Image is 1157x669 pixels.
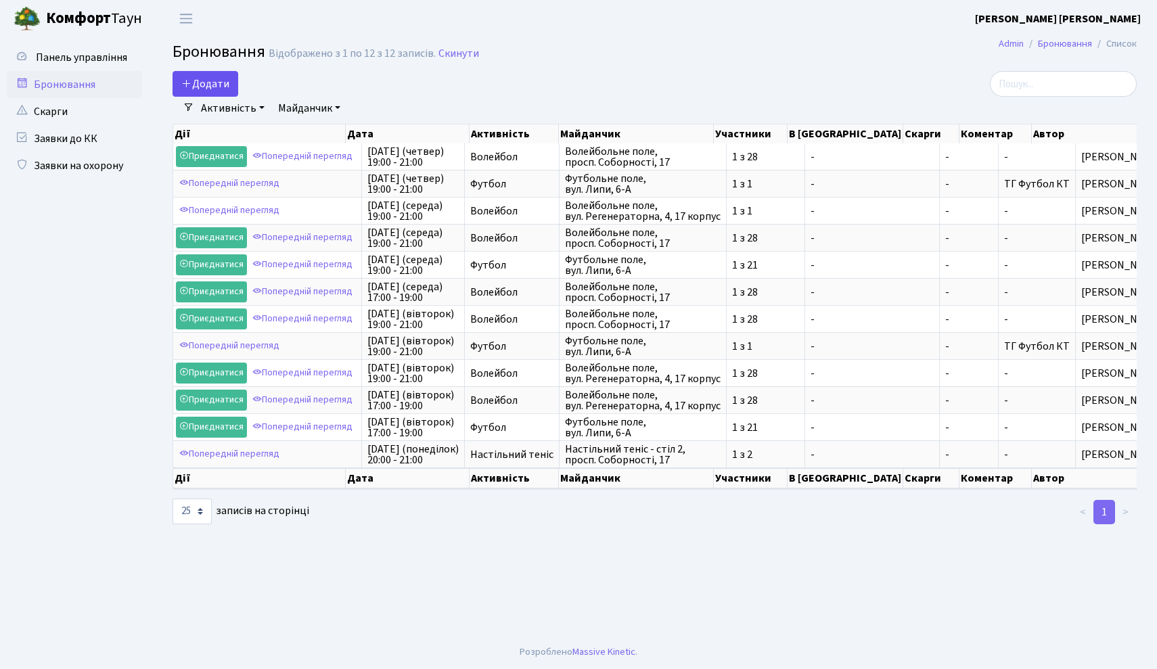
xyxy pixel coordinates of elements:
button: Додати [173,71,238,97]
span: Бронювання [173,40,265,64]
span: - [811,206,934,216]
span: Футбольне поле, вул. Липи, 6-А [565,173,721,195]
span: 1 з 1 [732,179,799,189]
span: [DATE] (понеділок) 20:00 - 21:00 [367,444,459,465]
input: Пошук... [990,71,1137,97]
th: Активність [470,124,559,143]
span: [DATE] (середа) 19:00 - 21:00 [367,227,459,249]
span: 1 з 21 [732,260,799,271]
span: [DATE] (середа) 17:00 - 19:00 [367,281,459,303]
span: - [1004,258,1008,273]
span: 1 з 28 [732,287,799,298]
span: - [811,233,934,244]
th: Скарги [903,124,959,143]
th: Дата [346,468,470,488]
span: - [945,314,993,325]
span: Футбол [470,341,553,352]
span: Волейбол [470,287,553,298]
a: Приєднатися [176,308,247,329]
span: Волейбольне поле, просп. Соборності, 17 [565,281,721,303]
span: Таун [46,7,142,30]
span: - [1004,447,1008,462]
a: Заявки на охорону [7,152,142,179]
span: Волейбольне поле, просп. Соборності, 17 [565,308,721,330]
label: записів на сторінці [173,499,309,524]
span: Футбол [470,422,553,433]
th: Коментар [959,468,1033,488]
span: Футбольне поле, вул. Липи, 6-А [565,336,721,357]
a: Admin [999,37,1024,51]
a: Попередній перегляд [249,417,356,438]
a: Приєднатися [176,390,247,411]
th: Коментар [959,124,1033,143]
span: Волейбол [470,368,553,379]
span: - [1004,149,1008,164]
span: - [945,152,993,162]
a: Попередній перегляд [176,173,283,194]
th: Участники [714,468,788,488]
span: [DATE] (середа) 19:00 - 21:00 [367,200,459,222]
a: Заявки до КК [7,125,142,152]
span: - [1004,312,1008,327]
span: - [945,206,993,216]
span: 1 з 1 [732,341,799,352]
nav: breadcrumb [978,30,1157,58]
span: - [1004,420,1008,435]
span: - [945,179,993,189]
img: logo.png [14,5,41,32]
span: Футбольне поле, вул. Липи, 6-А [565,254,721,276]
b: [PERSON_NAME] [PERSON_NAME] [975,11,1141,26]
span: Волейбольне поле, вул. Регенераторна, 4, 17 корпус [565,390,721,411]
a: 1 [1093,500,1115,524]
span: [DATE] (четвер) 19:00 - 21:00 [367,146,459,168]
a: Приєднатися [176,281,247,302]
span: - [1004,285,1008,300]
span: Волейбольне поле, просп. Соборності, 17 [565,146,721,168]
th: Скарги [903,468,959,488]
div: Розроблено . [520,645,637,660]
span: [DATE] (вівторок) 19:00 - 21:00 [367,308,459,330]
a: Приєднатися [176,254,247,275]
span: - [811,287,934,298]
span: - [945,422,993,433]
th: Дії [173,468,346,488]
a: Попередній перегляд [249,146,356,167]
th: В [GEOGRAPHIC_DATA] [788,124,903,143]
span: ТГ Футбол КТ [1004,177,1070,191]
span: - [811,260,934,271]
b: Комфорт [46,7,111,29]
a: Попередній перегляд [249,363,356,384]
span: - [945,233,993,244]
span: 1 з 28 [732,368,799,379]
a: Попередній перегляд [176,444,283,465]
span: 1 з 1 [732,206,799,216]
span: - [811,449,934,460]
span: Панель управління [36,50,127,65]
th: Дії [173,124,346,143]
a: Бронювання [7,71,142,98]
span: Волейбол [470,206,553,216]
a: Майданчик [273,97,346,120]
span: Футбол [470,260,553,271]
span: - [945,287,993,298]
a: Приєднатися [176,363,247,384]
span: - [945,260,993,271]
a: Попередній перегляд [249,281,356,302]
th: Дата [346,124,470,143]
span: - [1004,393,1008,408]
a: Скинути [438,47,479,60]
span: - [945,368,993,379]
a: Бронювання [1038,37,1092,51]
span: 1 з 28 [732,233,799,244]
a: Приєднатися [176,146,247,167]
span: - [811,395,934,406]
span: Волейбол [470,395,553,406]
a: Приєднатися [176,417,247,438]
a: Активність [196,97,270,120]
span: 1 з 2 [732,449,799,460]
span: 1 з 28 [732,314,799,325]
span: 1 з 28 [732,395,799,406]
a: Попередній перегляд [249,308,356,329]
a: Massive Kinetic [572,645,635,659]
th: Майданчик [559,124,714,143]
